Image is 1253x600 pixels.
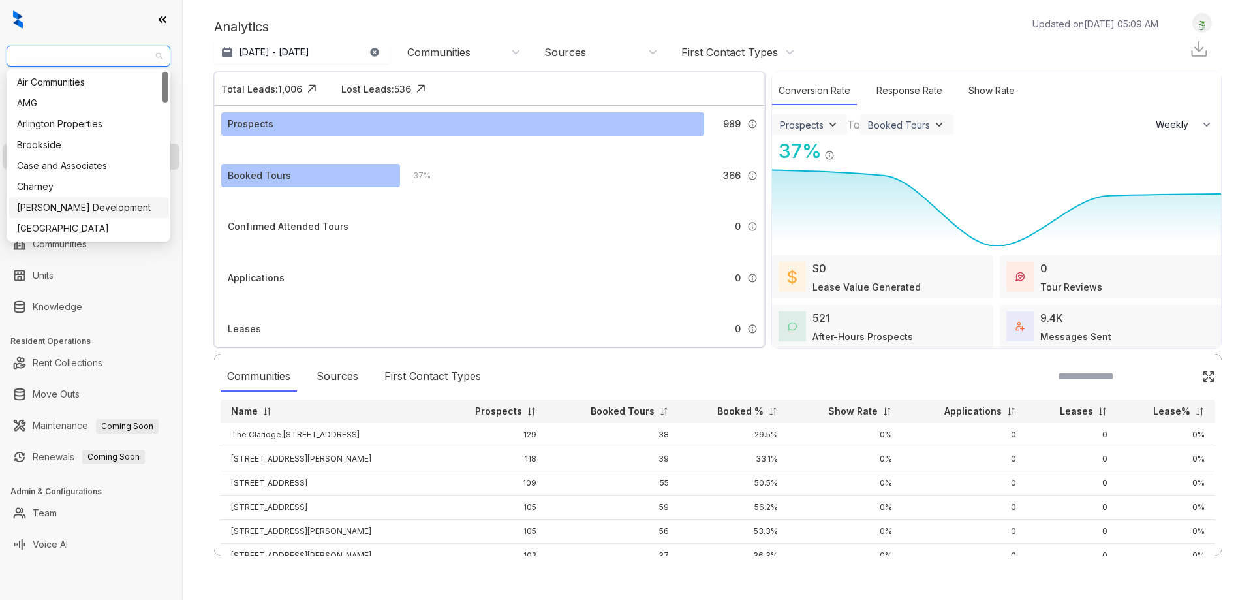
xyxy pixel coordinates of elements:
p: Prospects [475,405,522,418]
td: 129 [437,423,547,447]
td: 109 [437,471,547,496]
li: Team [3,500,179,526]
p: Booked Tours [591,405,655,418]
p: Leases [1060,405,1093,418]
span: SfRent [14,46,162,66]
div: Prospects [780,119,824,131]
td: 33.1% [679,447,788,471]
td: 0 [903,496,1027,520]
td: 0 [1027,423,1119,447]
div: Messages Sent [1040,330,1111,343]
td: 0% [1118,520,1215,544]
div: First Contact Types [681,45,778,59]
div: Lease Value Generated [812,280,921,294]
p: Lease% [1153,405,1190,418]
img: Info [747,119,758,129]
img: LeaseValue [788,269,797,285]
td: 38 [547,423,680,447]
span: 989 [723,117,741,131]
p: Booked % [717,405,764,418]
td: [STREET_ADDRESS] [221,471,437,496]
img: UserAvatar [1193,16,1211,30]
div: Case and Associates [9,155,168,176]
a: Team [33,500,57,526]
img: ViewFilterArrow [826,118,839,131]
div: Total Leads: 1,006 [221,82,302,96]
img: AfterHoursConversations [788,322,797,332]
div: After-Hours Prospects [812,330,913,343]
img: Download [1189,39,1209,59]
div: Sources [544,45,586,59]
div: $0 [812,261,826,276]
p: Applications [944,405,1002,418]
td: 0 [903,447,1027,471]
div: Davis Development [9,197,168,218]
div: Air Communities [9,72,168,93]
a: Voice AI [33,531,68,558]
img: Info [747,170,758,181]
td: 0% [1118,471,1215,496]
img: TotalFum [1015,322,1025,331]
td: 59 [547,496,680,520]
img: ViewFilterArrow [933,118,946,131]
img: sorting [1195,407,1205,417]
div: 37 % [400,168,431,183]
li: Communities [3,231,179,257]
td: [STREET_ADDRESS][PERSON_NAME] [221,447,437,471]
td: The Claridge [STREET_ADDRESS] [221,423,437,447]
img: Info [747,273,758,283]
div: 37 % [772,136,822,166]
div: AMG [9,93,168,114]
td: 0% [788,423,902,447]
td: [STREET_ADDRESS][PERSON_NAME] [221,544,437,568]
div: Arlington Properties [17,117,160,131]
p: Show Rate [828,405,878,418]
span: Weekly [1156,118,1196,131]
li: Voice AI [3,531,179,558]
td: 0 [1027,496,1119,520]
div: Show Rate [962,77,1021,105]
img: TourReviews [1015,272,1025,281]
a: Move Outs [33,381,80,407]
img: Click Icon [1202,370,1215,383]
td: 56.2% [679,496,788,520]
td: 0% [788,471,902,496]
img: Click Icon [302,79,322,99]
div: Arlington Properties [9,114,168,134]
div: Case and Associates [17,159,160,173]
td: 118 [437,447,547,471]
a: Rent Collections [33,350,102,376]
div: Booked Tours [868,119,930,131]
img: SearchIcon [1175,371,1186,382]
span: Coming Soon [96,419,159,434]
td: 0% [1118,423,1215,447]
a: Knowledge [33,294,82,320]
p: Updated on [DATE] 05:09 AM [1032,17,1158,31]
img: sorting [882,407,892,417]
p: [DATE] - [DATE] [239,46,309,59]
a: Communities [33,231,87,257]
td: 0% [1118,447,1215,471]
div: Sources [310,362,365,392]
span: 0 [735,271,741,285]
div: To [847,117,860,133]
td: 50.5% [679,471,788,496]
img: Info [747,324,758,334]
td: 39 [547,447,680,471]
img: Click Icon [411,79,431,99]
div: Response Rate [870,77,949,105]
a: RenewalsComing Soon [33,444,145,470]
td: 0% [1118,496,1215,520]
td: 37 [547,544,680,568]
div: Brookside [17,138,160,152]
td: 0% [1118,544,1215,568]
td: 0 [1027,544,1119,568]
td: 55 [547,471,680,496]
td: 0% [788,520,902,544]
img: sorting [527,407,536,417]
div: First Contact Types [378,362,487,392]
p: Name [231,405,258,418]
div: Prospects [228,117,273,131]
img: sorting [262,407,272,417]
td: 0 [1027,520,1119,544]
